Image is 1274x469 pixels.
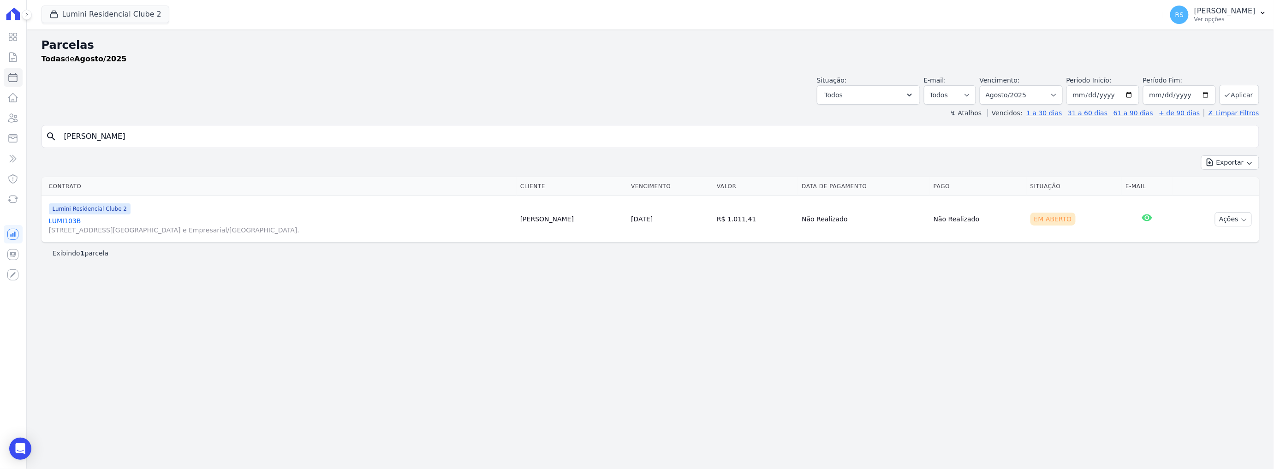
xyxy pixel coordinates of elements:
th: Vencimento [627,177,713,196]
strong: Agosto/2025 [74,54,126,63]
th: Data de Pagamento [798,177,930,196]
p: de [42,53,127,65]
th: Cliente [517,177,627,196]
button: Aplicar [1220,85,1259,105]
p: Exibindo parcela [53,249,109,258]
div: Em Aberto [1030,213,1076,226]
span: Todos [825,89,843,101]
th: Valor [713,177,798,196]
button: Ações [1215,212,1252,226]
td: Não Realizado [930,196,1027,243]
div: Open Intercom Messenger [9,438,31,460]
a: 1 a 30 dias [1027,109,1062,117]
a: + de 90 dias [1159,109,1200,117]
button: Lumini Residencial Clube 2 [42,6,169,23]
p: [PERSON_NAME] [1194,6,1256,16]
th: Contrato [42,177,517,196]
label: Vencidos: [988,109,1023,117]
label: E-mail: [924,77,947,84]
span: [STREET_ADDRESS][GEOGRAPHIC_DATA] e Empresarial/[GEOGRAPHIC_DATA]. [49,226,513,235]
button: RS [PERSON_NAME] Ver opções [1163,2,1274,28]
button: Exportar [1201,155,1259,170]
label: Vencimento: [980,77,1020,84]
a: [DATE] [631,215,653,223]
a: LUMI103B[STREET_ADDRESS][GEOGRAPHIC_DATA] e Empresarial/[GEOGRAPHIC_DATA]. [49,216,513,235]
th: Situação [1027,177,1122,196]
label: ↯ Atalhos [950,109,982,117]
span: Lumini Residencial Clube 2 [49,203,131,214]
label: Período Fim: [1143,76,1216,85]
a: 61 a 90 dias [1113,109,1153,117]
b: 1 [80,249,85,257]
span: RS [1175,12,1184,18]
label: Situação: [817,77,847,84]
td: [PERSON_NAME] [517,196,627,243]
h2: Parcelas [42,37,1259,53]
button: Todos [817,85,920,105]
th: E-mail [1122,177,1173,196]
th: Pago [930,177,1027,196]
i: search [46,131,57,142]
a: 31 a 60 dias [1068,109,1107,117]
strong: Todas [42,54,65,63]
label: Período Inicío: [1066,77,1112,84]
input: Buscar por nome do lote ou do cliente [59,127,1255,146]
td: Não Realizado [798,196,930,243]
a: ✗ Limpar Filtros [1204,109,1259,117]
td: R$ 1.011,41 [713,196,798,243]
p: Ver opções [1194,16,1256,23]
